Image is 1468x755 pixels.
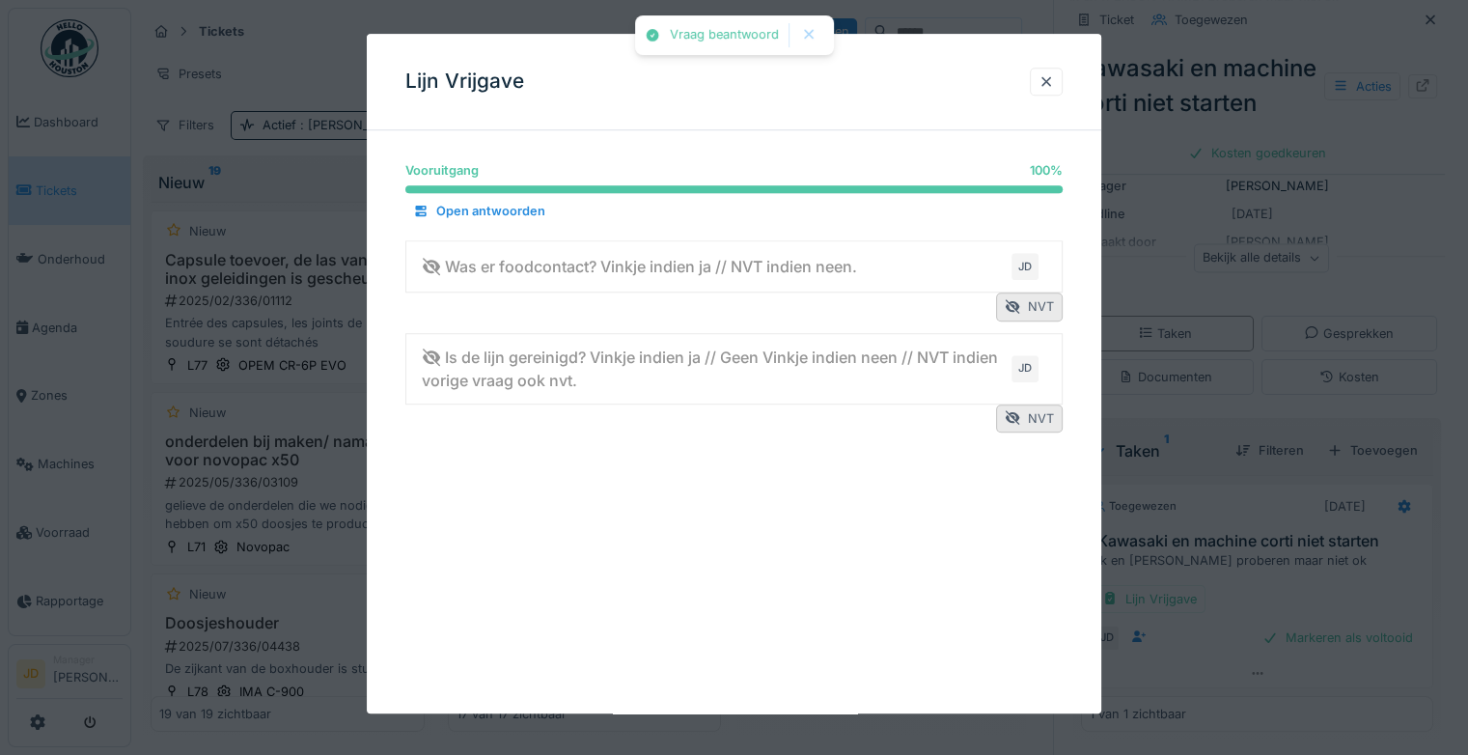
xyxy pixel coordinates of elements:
[414,342,1054,396] summary: Is de lijn gereinigd? Vinkje indien ja // Geen Vinkje indien neen // NVT indien vorige vraag ook ...
[996,405,1063,433] div: NVT
[405,70,524,94] h3: Lijn Vrijgave
[422,346,1004,392] div: Is de lijn gereinigd? Vinkje indien ja // Geen Vinkje indien neen // NVT indien vorige vraag ook ...
[1030,161,1063,180] div: 100 %
[1011,253,1039,280] div: JD
[405,161,479,180] div: Vooruitgang
[405,199,553,225] div: Open antwoorden
[414,249,1054,285] summary: Was er foodcontact? Vinkje indien ja // NVT indien neen.JD
[422,255,857,278] div: Was er foodcontact? Vinkje indien ja // NVT indien neen.
[670,27,779,43] div: Vraag beantwoord
[405,185,1063,193] progress: 100 %
[1011,355,1039,382] div: JD
[996,294,1063,322] div: NVT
